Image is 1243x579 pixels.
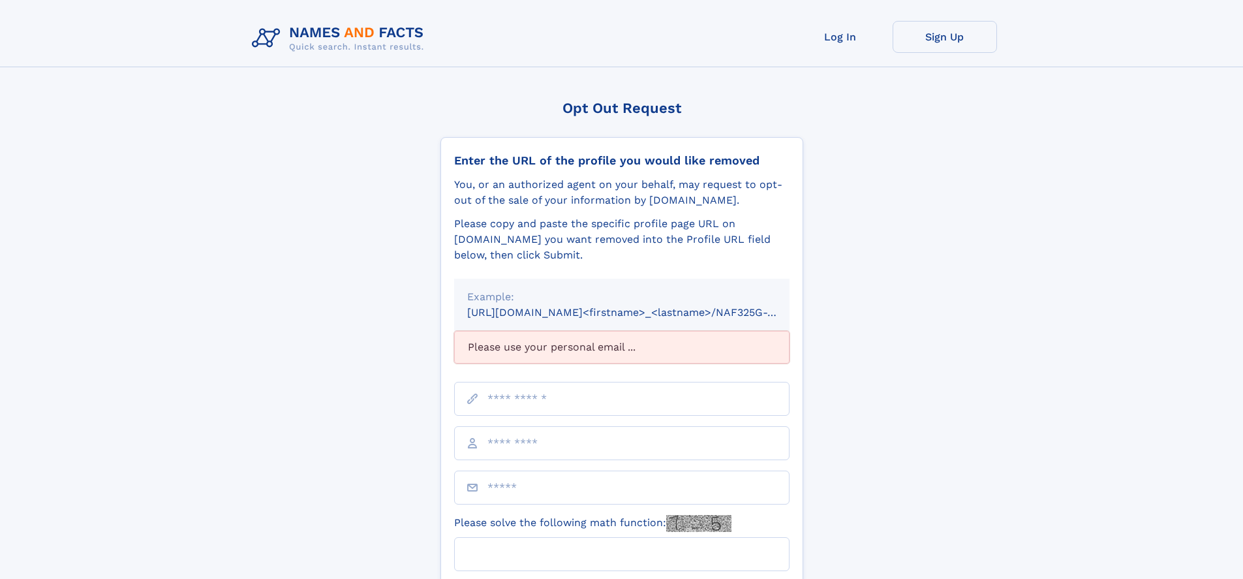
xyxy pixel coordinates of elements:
div: Enter the URL of the profile you would like removed [454,153,790,168]
a: Log In [788,21,893,53]
label: Please solve the following math function: [454,515,731,532]
img: Logo Names and Facts [247,21,435,56]
div: Please copy and paste the specific profile page URL on [DOMAIN_NAME] you want removed into the Pr... [454,216,790,263]
div: Please use your personal email ... [454,331,790,364]
div: Opt Out Request [440,100,803,116]
small: [URL][DOMAIN_NAME]<firstname>_<lastname>/NAF325G-xxxxxxxx [467,306,814,319]
a: Sign Up [893,21,997,53]
div: Example: [467,289,776,305]
div: You, or an authorized agent on your behalf, may request to opt-out of the sale of your informatio... [454,177,790,208]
